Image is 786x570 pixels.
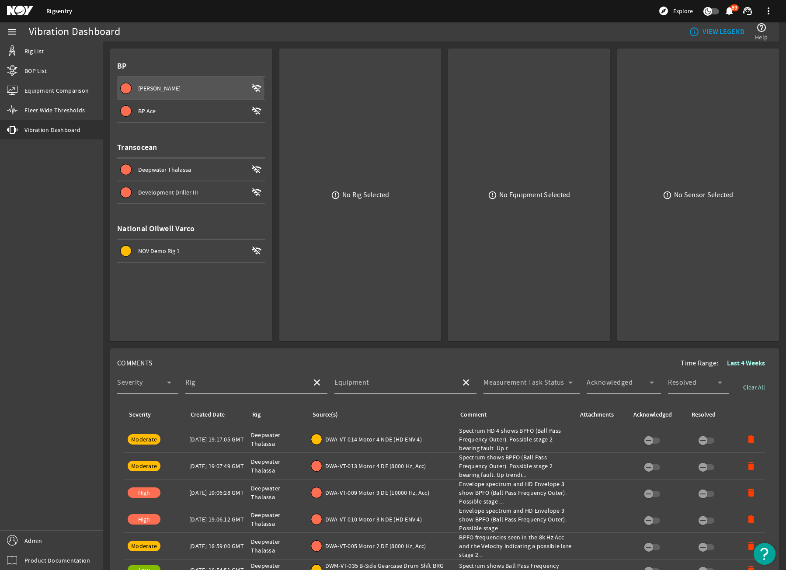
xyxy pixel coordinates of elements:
[46,7,72,15] a: Rigsentry
[138,515,150,523] span: High
[325,435,422,444] span: DWA-VT-014 Motor 4 NDE (HD ENV 4)
[342,191,390,199] div: No Rig Selected
[459,480,571,506] div: Envelope spectrum and HD Envelope 3 show BPFO (Ball Pass Frequency Outer). Possible stage ...
[117,77,265,99] button: [PERSON_NAME]
[685,24,748,40] button: VIEW LEGEND
[7,27,17,37] mat-icon: menu
[692,410,716,420] div: Resolved
[655,4,696,18] button: Explore
[138,247,180,255] span: NOV Demo Rig 1
[24,556,90,565] span: Product Documentation
[325,462,426,470] span: DWA-VT-013 Motor 4 DE (8000 Hz, Acc)
[185,381,305,391] input: Select a Rig
[459,426,571,452] div: Spectrum HD 4 shows BPFO (Ball Pass Frequency Outer). Possible stage 2 bearing fault. Up t...
[580,410,614,420] div: Attachments
[758,0,779,21] button: more_vert
[189,410,240,420] div: Created Date
[189,542,244,550] div: [DATE] 18:59:00 GMT
[117,56,265,77] div: BP
[754,543,776,565] button: Open Resource Center
[138,84,181,92] span: [PERSON_NAME]
[579,410,622,420] div: Attachments
[189,435,244,444] div: [DATE] 19:17:05 GMT
[24,106,85,115] span: Fleet Wide Thresholds
[189,462,244,470] div: [DATE] 19:07:49 GMT
[724,6,734,16] mat-icon: notifications
[251,431,304,448] div: Deepwater Thalassa
[483,378,564,387] mat-label: Measurement Task Status
[311,410,449,420] div: Source(s)
[7,125,17,135] mat-icon: vibration
[674,191,734,199] div: No Sensor Selected
[191,410,225,420] div: Created Date
[743,383,765,392] span: Clear All
[117,359,153,368] span: COMMENTS
[746,487,756,498] mat-icon: delete
[703,28,744,36] b: VIEW LEGEND
[117,181,265,203] button: Development Driller III
[24,47,44,56] span: Rig List
[681,355,772,371] div: Time Range:
[252,410,261,420] div: Rig
[499,191,570,199] div: No Equipment Selected
[727,358,765,368] b: Last 4 Weeks
[334,378,369,387] mat-label: Equipment
[117,240,265,262] button: NOV Demo Rig 1
[251,410,301,420] div: Rig
[251,106,262,116] mat-icon: wifi_off
[251,511,304,528] div: Deepwater Thalassa
[587,378,633,387] mat-label: Acknowledged
[742,6,753,16] mat-icon: support_agent
[756,22,767,33] mat-icon: help_outline
[251,187,262,198] mat-icon: wifi_off
[461,377,471,388] mat-icon: close
[325,515,422,524] span: DWA-VT-010 Motor 3 NDE (HD ENV 4)
[129,410,151,420] div: Severity
[29,28,120,36] div: Vibration Dashboard
[24,66,47,75] span: BOP List
[736,379,772,395] button: Clear All
[128,410,179,420] div: Severity
[24,86,89,95] span: Equipment Comparison
[673,7,693,15] span: Explore
[131,462,157,470] span: Moderate
[138,188,198,196] span: Development Driller III
[312,377,322,388] mat-icon: close
[459,506,571,532] div: Envelope spectrum and HD Envelope 3 show BPFO (Ball Pass Frequency Outer). Possible stage ...
[117,137,265,159] div: Transocean
[331,191,340,200] mat-icon: error_outline
[633,410,672,420] div: Acknowledged
[251,484,304,501] div: Deepwater Thalassa
[313,410,338,420] div: Source(s)
[138,489,150,497] span: High
[746,461,756,471] mat-icon: delete
[138,107,156,115] span: BP Ace
[325,542,426,550] span: DWA-VT-005 Motor 2 DE (8000 Hz, Acc)
[488,191,497,200] mat-icon: error_outline
[459,533,571,559] div: BPFO frequencies seen in the 8k Hz Acc and the Velocity indicating a possible late stage 2...
[689,27,696,37] mat-icon: info_outline
[690,410,730,420] div: Resolved
[668,378,696,387] mat-label: Resolved
[138,166,191,174] span: Deepwater Thalassa
[131,542,157,550] span: Moderate
[189,488,244,497] div: [DATE] 19:06:28 GMT
[658,6,669,16] mat-icon: explore
[117,378,143,387] mat-label: Severity
[460,410,487,420] div: Comment
[117,159,265,181] button: Deepwater Thalassa
[189,515,244,524] div: [DATE] 19:06:12 GMT
[131,435,157,443] span: Moderate
[746,541,756,551] mat-icon: delete
[251,164,262,175] mat-icon: wifi_off
[746,514,756,525] mat-icon: delete
[334,381,454,391] input: Select Equipment
[746,434,756,445] mat-icon: delete
[251,83,262,94] mat-icon: wifi_off
[251,457,304,475] div: Deepwater Thalassa
[117,218,265,240] div: National Oilwell Varco
[755,33,768,42] span: Help
[632,410,680,420] div: Acknowledged
[459,410,568,420] div: Comment
[24,536,42,545] span: Admin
